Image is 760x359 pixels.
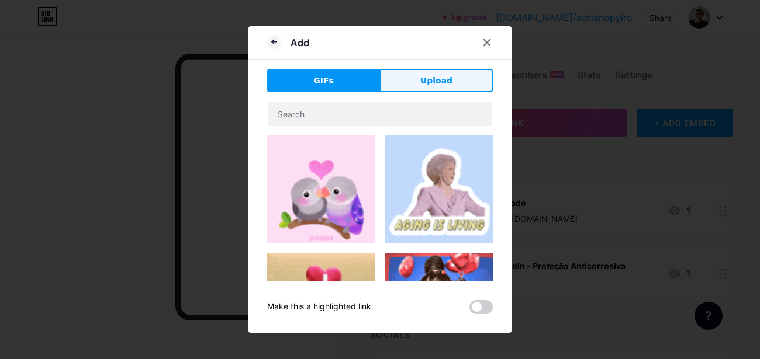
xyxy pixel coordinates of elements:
[268,102,492,126] input: Search
[385,135,493,243] img: Gihpy
[267,135,375,243] img: Gihpy
[313,75,334,87] span: GIFs
[291,36,309,50] div: Add
[385,253,493,335] img: Gihpy
[380,69,493,92] button: Upload
[267,69,380,92] button: GIFs
[420,75,452,87] span: Upload
[267,300,371,314] div: Make this a highlighted link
